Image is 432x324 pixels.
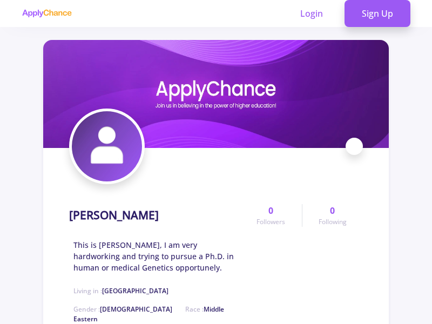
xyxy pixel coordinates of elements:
span: Following [319,217,347,227]
img: Mahdieh Balavaravatar [72,111,142,181]
span: [GEOGRAPHIC_DATA] [102,286,168,295]
span: 0 [268,204,273,217]
a: 0Followers [240,204,301,227]
span: Race : [73,305,224,323]
span: [DEMOGRAPHIC_DATA] [100,305,172,314]
img: Mahdieh Balavarcover image [43,40,389,148]
span: Gender : [73,305,172,314]
span: Living in : [73,286,168,295]
span: Middle Eastern [73,305,224,323]
img: applychance logo text only [22,9,72,18]
a: 0Following [302,204,363,227]
span: Followers [256,217,285,227]
h1: [PERSON_NAME] [69,208,159,222]
span: 0 [330,204,335,217]
span: This is [PERSON_NAME], I am very hardworking and trying to pursue a Ph.D. in human or medical Gen... [73,239,240,273]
